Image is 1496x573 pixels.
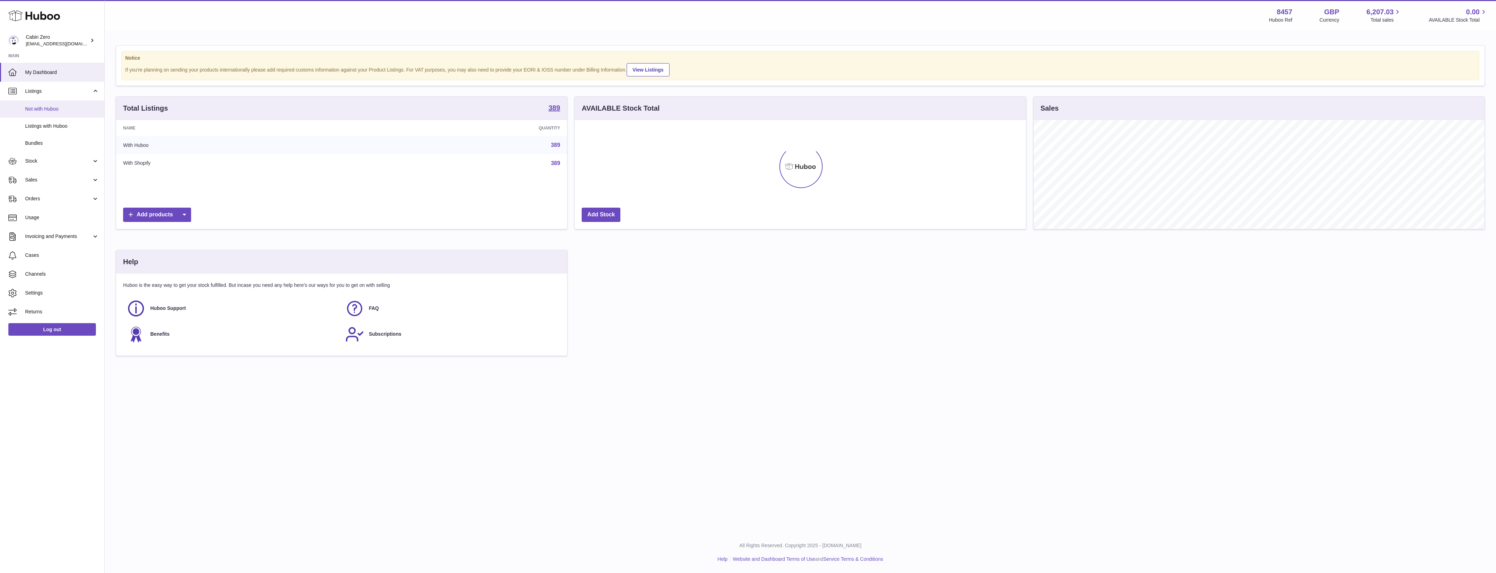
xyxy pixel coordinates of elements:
a: View Listings [627,63,670,76]
strong: Notice [125,55,1475,61]
a: 389 [551,142,560,148]
span: Returns [25,308,99,315]
a: Log out [8,323,96,336]
img: internalAdmin-8457@internal.huboo.com [8,35,19,46]
th: Quantity [359,120,567,136]
span: Benefits [150,331,169,337]
a: Huboo Support [127,299,338,318]
span: Channels [25,271,99,277]
strong: 389 [549,104,560,111]
span: Huboo Support [150,305,186,312]
span: Cases [25,252,99,259]
div: If you're planning on sending your products internationally please add required customs informati... [125,62,1475,76]
span: [EMAIL_ADDRESS][DOMAIN_NAME] [26,41,103,46]
span: Listings [25,88,92,95]
span: Usage [25,214,99,221]
h3: Sales [1041,104,1059,113]
span: Sales [25,177,92,183]
span: Bundles [25,140,99,147]
a: Help [718,556,728,562]
span: Settings [25,290,99,296]
span: Orders [25,195,92,202]
span: AVAILABLE Stock Total [1429,17,1488,23]
div: Currency [1320,17,1339,23]
td: With Huboo [116,136,359,154]
h3: Help [123,257,138,267]
span: Stock [25,158,92,164]
div: Huboo Ref [1269,17,1292,23]
a: Website and Dashboard Terms of Use [733,556,815,562]
a: 389 [549,104,560,113]
a: Service Terms & Conditions [823,556,883,562]
h3: AVAILABLE Stock Total [582,104,659,113]
a: Benefits [127,325,338,344]
a: 0.00 AVAILABLE Stock Total [1429,7,1488,23]
span: My Dashboard [25,69,99,76]
p: Huboo is the easy way to get your stock fulfilled. But incase you need any help here's our ways f... [123,282,560,289]
a: 389 [551,160,560,166]
span: FAQ [369,305,379,312]
li: and [730,556,883,563]
span: Listings with Huboo [25,123,99,129]
span: Subscriptions [369,331,401,337]
strong: 8457 [1277,7,1292,17]
th: Name [116,120,359,136]
strong: GBP [1324,7,1339,17]
td: With Shopify [116,154,359,172]
span: Total sales [1370,17,1401,23]
span: 6,207.03 [1367,7,1394,17]
div: Cabin Zero [26,34,89,47]
a: FAQ [345,299,557,318]
a: Add Stock [582,208,620,222]
span: Not with Huboo [25,106,99,112]
h3: Total Listings [123,104,168,113]
span: 0.00 [1466,7,1480,17]
a: 6,207.03 Total sales [1367,7,1402,23]
p: All Rights Reserved. Copyright 2025 - [DOMAIN_NAME] [110,542,1490,549]
a: Add products [123,208,191,222]
span: Invoicing and Payments [25,233,92,240]
a: Subscriptions [345,325,557,344]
